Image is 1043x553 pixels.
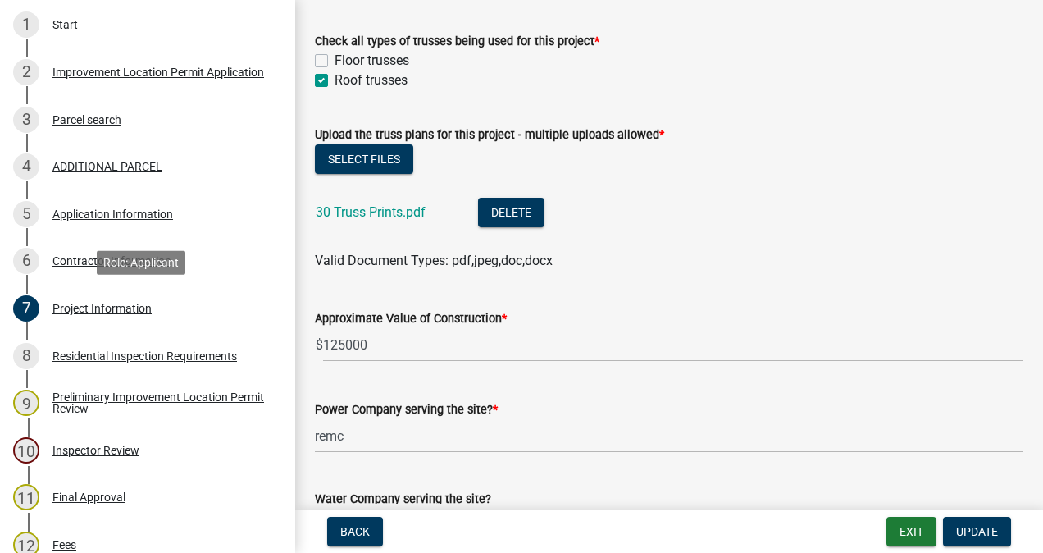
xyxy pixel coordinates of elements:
[315,328,324,362] span: $
[315,253,553,268] span: Valid Document Types: pdf,jpeg,doc,docx
[97,250,185,274] div: Role: Applicant
[316,204,426,220] a: 30 Truss Prints.pdf
[13,59,39,85] div: 2
[943,517,1011,546] button: Update
[52,66,264,78] div: Improvement Location Permit Application
[52,303,152,314] div: Project Information
[886,517,936,546] button: Exit
[13,484,39,510] div: 11
[315,36,599,48] label: Check all types of trusses being used for this project
[52,19,78,30] div: Start
[13,295,39,322] div: 7
[335,71,408,90] label: Roof trusses
[13,107,39,133] div: 3
[13,390,39,416] div: 9
[52,161,162,172] div: ADDITIONAL PARCEL
[315,494,491,505] label: Water Company serving the site?
[315,404,498,416] label: Power Company serving the site?
[478,206,544,222] wm-modal-confirm: Delete Document
[52,350,237,362] div: Residential Inspection Requirements
[315,144,413,174] button: Select files
[315,130,664,141] label: Upload the truss plans for this project - multiple uploads allowed
[327,517,383,546] button: Back
[478,198,544,227] button: Delete
[52,208,173,220] div: Application Information
[13,343,39,369] div: 8
[52,539,76,551] div: Fees
[52,445,139,456] div: Inspector Review
[340,525,370,538] span: Back
[13,11,39,38] div: 1
[52,491,125,503] div: Final Approval
[52,255,171,267] div: Contractor Information
[13,248,39,274] div: 6
[956,525,998,538] span: Update
[52,114,121,126] div: Parcel search
[335,51,409,71] label: Floor trusses
[13,201,39,227] div: 5
[13,437,39,464] div: 10
[52,391,269,414] div: Preliminary Improvement Location Permit Review
[315,313,507,325] label: Approximate Value of Construction
[13,153,39,180] div: 4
